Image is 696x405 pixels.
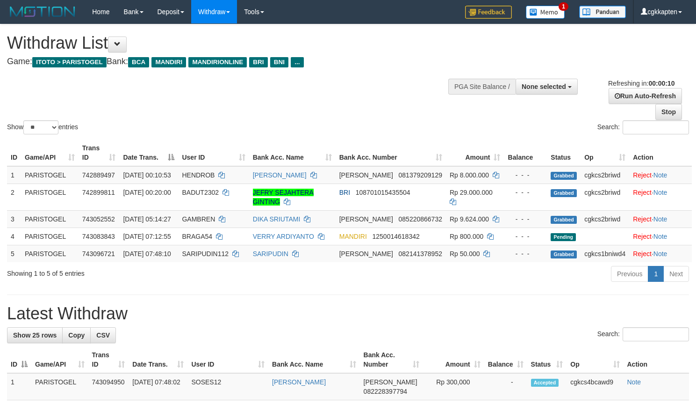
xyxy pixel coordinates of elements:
a: Next [663,266,689,282]
a: CSV [90,327,116,343]
a: Note [653,189,667,196]
th: ID: activate to sort column descending [7,346,31,373]
span: BRI [339,189,350,196]
h1: Latest Withdraw [7,304,689,323]
strong: 00:00:10 [648,80,674,87]
a: Note [653,250,667,258]
div: - - - [508,188,543,197]
span: Copy 085220866732 to clipboard [399,215,442,223]
span: ... [291,57,303,67]
span: Grabbed [551,250,577,258]
td: 2 [7,184,21,210]
th: Trans ID: activate to sort column ascending [88,346,129,373]
td: 3 [7,210,21,228]
span: Accepted [531,379,559,387]
th: Op: activate to sort column ascending [567,346,623,373]
span: Rp 800.000 [450,233,483,240]
span: Rp 9.624.000 [450,215,489,223]
span: MANDIRI [339,233,367,240]
th: Bank Acc. Name: activate to sort column ascending [268,346,360,373]
span: CSV [96,331,110,339]
a: SARIPUDIN [253,250,288,258]
a: Note [653,215,667,223]
span: HENDROB [182,171,215,179]
span: [PERSON_NAME] [364,378,417,386]
th: Balance [504,140,547,166]
span: Show 25 rows [13,331,57,339]
th: ID [7,140,21,166]
span: [DATE] 00:20:00 [123,189,171,196]
th: Bank Acc. Number: activate to sort column ascending [360,346,423,373]
td: · [629,166,692,184]
td: 5 [7,245,21,262]
div: - - - [508,249,543,258]
span: 742899811 [82,189,115,196]
td: · [629,228,692,245]
a: Run Auto-Refresh [609,88,682,104]
th: Op: activate to sort column ascending [581,140,629,166]
span: ITOTO > PARISTOGEL [32,57,107,67]
span: Pending [551,233,576,241]
span: Grabbed [551,189,577,197]
td: 1 [7,373,31,400]
img: MOTION_logo.png [7,5,78,19]
span: Grabbed [551,216,577,224]
th: Status [547,140,581,166]
button: None selected [516,79,578,95]
span: Rp 8.000.000 [450,171,489,179]
span: None selected [522,83,566,90]
h4: Game: Bank: [7,57,455,66]
label: Show entries [7,120,78,134]
div: - - - [508,232,543,241]
span: [DATE] 07:12:55 [123,233,171,240]
th: Game/API: activate to sort column ascending [31,346,88,373]
td: cgkcs2briwd [581,184,629,210]
span: Copy [68,331,85,339]
input: Search: [623,120,689,134]
span: Copy 082141378952 to clipboard [399,250,442,258]
h1: Withdraw List [7,34,455,52]
th: Bank Acc. Name: activate to sort column ascending [249,140,336,166]
span: 742889497 [82,171,115,179]
a: [PERSON_NAME] [253,171,307,179]
td: PARISTOGEL [21,210,79,228]
a: 1 [648,266,664,282]
th: Trans ID: activate to sort column ascending [79,140,120,166]
th: Action [624,346,689,373]
label: Search: [597,120,689,134]
th: User ID: activate to sort column ascending [178,140,249,166]
img: panduan.png [579,6,626,18]
span: 743083843 [82,233,115,240]
th: Action [629,140,692,166]
span: SARIPUDIN112 [182,250,229,258]
th: Amount: activate to sort column ascending [446,140,504,166]
td: PARISTOGEL [21,166,79,184]
span: BNI [270,57,288,67]
span: [DATE] 00:10:53 [123,171,171,179]
div: - - - [508,214,543,224]
a: Copy [62,327,91,343]
td: cgkcs4bcawd9 [567,373,623,400]
a: Reject [633,233,652,240]
a: Note [627,378,641,386]
span: MANDIRIONLINE [188,57,247,67]
td: PARISTOGEL [21,184,79,210]
span: [DATE] 07:48:10 [123,250,171,258]
td: · [629,210,692,228]
span: [DATE] 05:14:27 [123,215,171,223]
th: Date Trans.: activate to sort column descending [119,140,178,166]
th: User ID: activate to sort column ascending [187,346,268,373]
td: 1 [7,166,21,184]
td: cgkcs2briwd [581,210,629,228]
th: Game/API: activate to sort column ascending [21,140,79,166]
a: Reject [633,189,652,196]
td: · [629,184,692,210]
td: PARISTOGEL [31,373,88,400]
th: Date Trans.: activate to sort column ascending [129,346,187,373]
td: [DATE] 07:48:02 [129,373,187,400]
span: BADUT2302 [182,189,219,196]
span: Copy 081379209129 to clipboard [399,171,442,179]
span: Copy 082228397794 to clipboard [364,388,407,395]
div: PGA Site Balance / [448,79,516,95]
a: VERRY ARDIYANTO [253,233,314,240]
